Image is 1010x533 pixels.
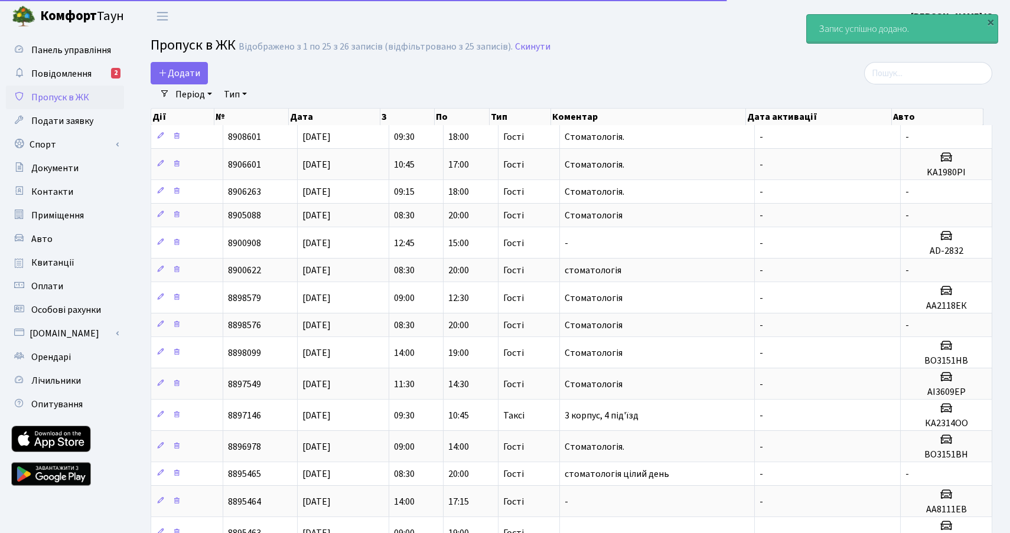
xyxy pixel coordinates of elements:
[394,185,415,198] span: 09:15
[760,319,763,332] span: -
[760,237,763,250] span: -
[905,449,987,460] h5: ВО3151ВН
[905,167,987,178] h5: KA1980PI
[503,187,524,197] span: Гості
[171,84,217,104] a: Період
[565,130,624,143] span: Стоматологія.
[6,345,124,369] a: Орендарі
[760,209,763,222] span: -
[905,300,987,312] h5: АА2118ЕК
[565,209,623,222] span: Стоматологія
[503,442,524,452] span: Гості
[302,209,331,222] span: [DATE]
[760,409,763,422] span: -
[760,264,763,277] span: -
[503,293,524,303] span: Гості
[448,319,469,332] span: 20:00
[228,264,261,277] span: 8900622
[394,158,415,171] span: 10:45
[565,158,624,171] span: Стоматологія.
[302,130,331,143] span: [DATE]
[31,44,111,57] span: Панель управління
[905,246,987,257] h5: AD-2832
[394,495,415,508] span: 14:00
[31,351,71,364] span: Орендарі
[289,109,380,125] th: Дата
[148,6,177,26] button: Переключити навігацію
[905,504,987,515] h5: АА8111ЕВ
[565,467,669,480] span: стоматологія цілий день
[31,303,101,316] span: Особові рахунки
[228,319,261,332] span: 8898576
[219,84,252,104] a: Тип
[302,292,331,305] span: [DATE]
[302,237,331,250] span: [DATE]
[760,346,763,359] span: -
[31,209,84,222] span: Приміщення
[448,378,469,391] span: 14:30
[394,130,415,143] span: 09:30
[302,346,331,359] span: [DATE]
[394,378,415,391] span: 11:30
[905,130,909,143] span: -
[302,409,331,422] span: [DATE]
[380,109,435,125] th: З
[448,130,469,143] span: 18:00
[6,86,124,109] a: Пропуск в ЖК
[565,409,638,422] span: 3 корпус, 4 під'їзд
[503,132,524,142] span: Гості
[448,237,469,250] span: 15:00
[6,274,124,298] a: Оплати
[435,109,489,125] th: По
[905,467,909,480] span: -
[503,380,524,389] span: Гості
[565,319,623,332] span: Стоматологія
[448,158,469,171] span: 17:00
[503,348,524,358] span: Гості
[448,440,469,453] span: 14:00
[6,298,124,322] a: Особові рахунки
[448,409,469,422] span: 10:45
[6,38,124,62] a: Панель управління
[31,280,63,293] span: Оплати
[228,237,261,250] span: 8900908
[565,495,568,508] span: -
[746,109,892,125] th: Дата активації
[905,355,987,367] h5: ВО3151НВ
[394,292,415,305] span: 09:00
[760,130,763,143] span: -
[503,266,524,275] span: Гості
[6,180,124,204] a: Контакти
[503,238,524,248] span: Гості
[448,495,469,508] span: 17:15
[6,369,124,393] a: Лічильники
[228,440,261,453] span: 8896978
[111,68,120,79] div: 2
[302,264,331,277] span: [DATE]
[228,130,261,143] span: 8908601
[31,162,79,175] span: Документи
[394,409,415,422] span: 09:30
[228,346,261,359] span: 8898099
[905,264,909,277] span: -
[551,109,746,125] th: Коментар
[911,10,996,23] b: [PERSON_NAME] Ю.
[214,109,289,125] th: №
[394,209,415,222] span: 08:30
[228,467,261,480] span: 8895465
[394,346,415,359] span: 14:00
[503,211,524,220] span: Гості
[6,133,124,156] a: Спорт
[565,264,621,277] span: стоматологія
[760,292,763,305] span: -
[503,497,524,506] span: Гості
[760,185,763,198] span: -
[905,418,987,429] h5: КА2314ОО
[302,378,331,391] span: [DATE]
[905,209,909,222] span: -
[31,115,93,127] span: Подати заявку
[31,185,73,198] span: Контакти
[228,292,261,305] span: 8898579
[515,41,550,53] a: Скинути
[302,158,331,171] span: [DATE]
